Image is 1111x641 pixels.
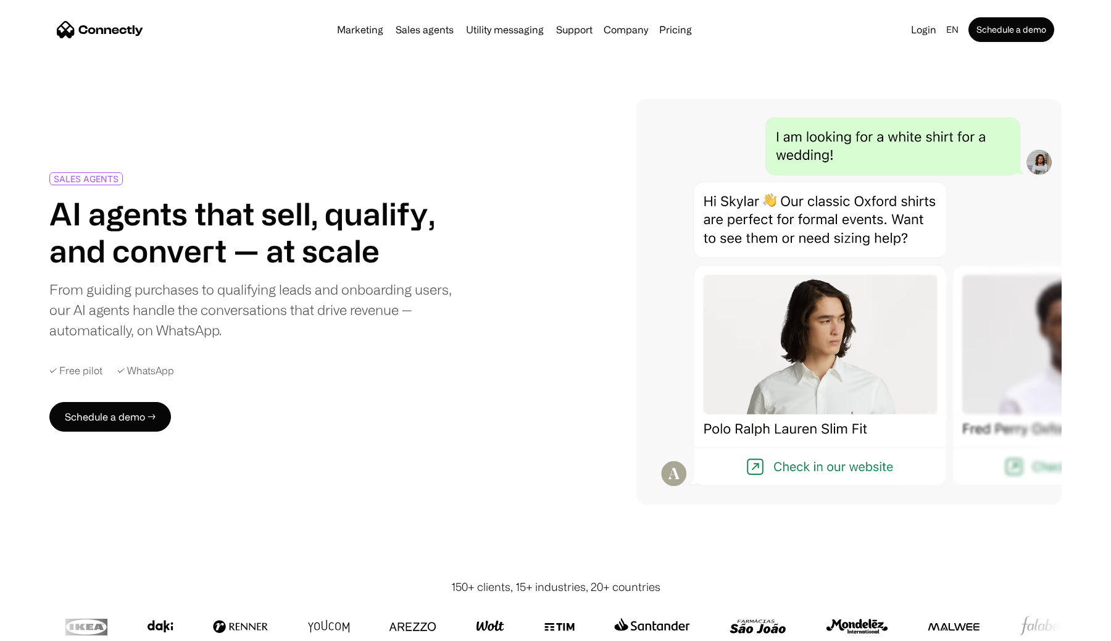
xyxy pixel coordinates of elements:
[25,619,74,637] ul: Language list
[117,365,174,377] div: ✓ WhatsApp
[12,618,74,637] aside: Language selected: English
[49,279,454,340] div: From guiding purchases to qualifying leads and onboarding users, our AI agents handle the convers...
[54,174,119,183] div: SALES AGENTS
[49,365,102,377] div: ✓ Free pilot
[604,21,648,38] div: Company
[654,25,697,35] a: Pricing
[946,21,959,38] div: en
[461,25,549,35] a: Utility messaging
[57,20,143,39] a: home
[941,21,966,38] div: en
[49,195,454,269] h1: AI agents that sell, qualify, and convert — at scale
[391,25,459,35] a: Sales agents
[906,21,941,38] a: Login
[600,21,652,38] div: Company
[968,17,1054,42] a: Schedule a demo
[451,579,660,595] div: 150+ clients, 15+ industries, 20+ countries
[49,402,171,432] a: Schedule a demo →
[551,25,597,35] a: Support
[332,25,388,35] a: Marketing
